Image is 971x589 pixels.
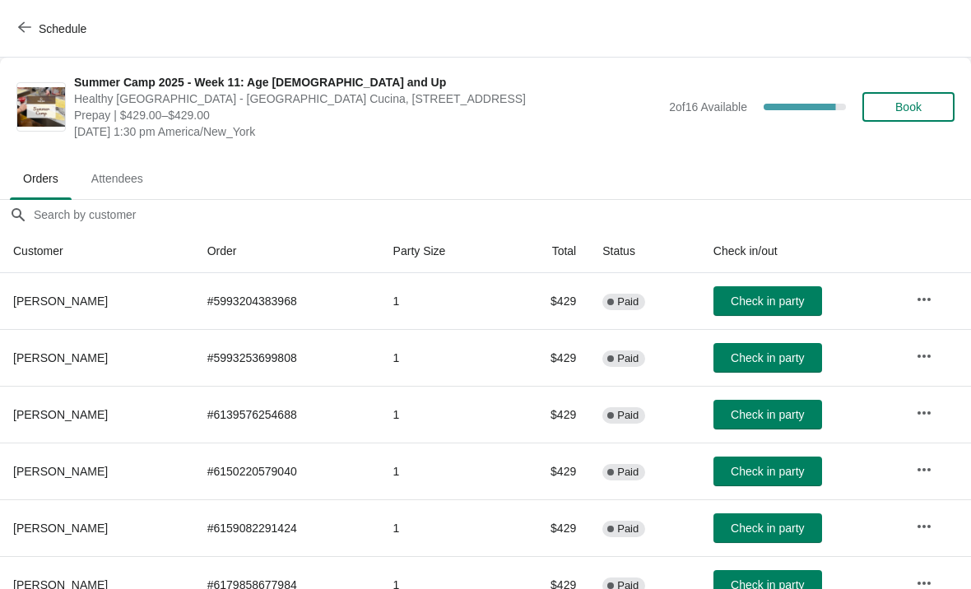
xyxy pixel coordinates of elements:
span: Paid [617,522,639,536]
span: Paid [617,352,639,365]
span: Paid [617,409,639,422]
td: $429 [506,273,589,329]
td: # 6159082291424 [194,499,380,556]
img: Summer Camp 2025 - Week 11: Age 11 and Up [17,87,65,128]
td: # 5993253699808 [194,329,380,386]
td: 1 [380,443,506,499]
span: [PERSON_NAME] [13,465,108,478]
td: 1 [380,329,506,386]
button: Book [862,92,955,122]
th: Check in/out [700,230,903,273]
span: Check in party [731,351,804,364]
td: 1 [380,273,506,329]
span: Book [895,100,922,114]
span: Check in party [731,408,804,421]
td: 1 [380,386,506,443]
span: Summer Camp 2025 - Week 11: Age [DEMOGRAPHIC_DATA] and Up [74,74,661,90]
span: 2 of 16 Available [669,100,747,114]
button: Check in party [713,343,822,373]
button: Schedule [8,14,100,44]
span: Paid [617,466,639,479]
button: Check in party [713,400,822,429]
td: $429 [506,499,589,556]
input: Search by customer [33,200,971,230]
button: Check in party [713,513,822,543]
span: [DATE] 1:30 pm America/New_York [74,123,661,140]
td: $429 [506,386,589,443]
td: # 5993204383968 [194,273,380,329]
button: Check in party [713,286,822,316]
span: Schedule [39,22,86,35]
span: [PERSON_NAME] [13,351,108,364]
td: $429 [506,443,589,499]
span: Paid [617,295,639,308]
span: Check in party [731,294,804,308]
button: Check in party [713,457,822,486]
td: # 6139576254688 [194,386,380,443]
td: $429 [506,329,589,386]
th: Total [506,230,589,273]
span: Orders [10,164,72,193]
span: Prepay | $429.00–$429.00 [74,107,661,123]
span: Check in party [731,522,804,535]
span: [PERSON_NAME] [13,408,108,421]
span: Check in party [731,465,804,478]
span: [PERSON_NAME] [13,294,108,308]
th: Party Size [380,230,506,273]
span: [PERSON_NAME] [13,522,108,535]
span: Attendees [78,164,156,193]
td: # 6150220579040 [194,443,380,499]
th: Order [194,230,380,273]
th: Status [589,230,700,273]
td: 1 [380,499,506,556]
span: Healthy [GEOGRAPHIC_DATA] - [GEOGRAPHIC_DATA] Cucina, [STREET_ADDRESS] [74,90,661,107]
